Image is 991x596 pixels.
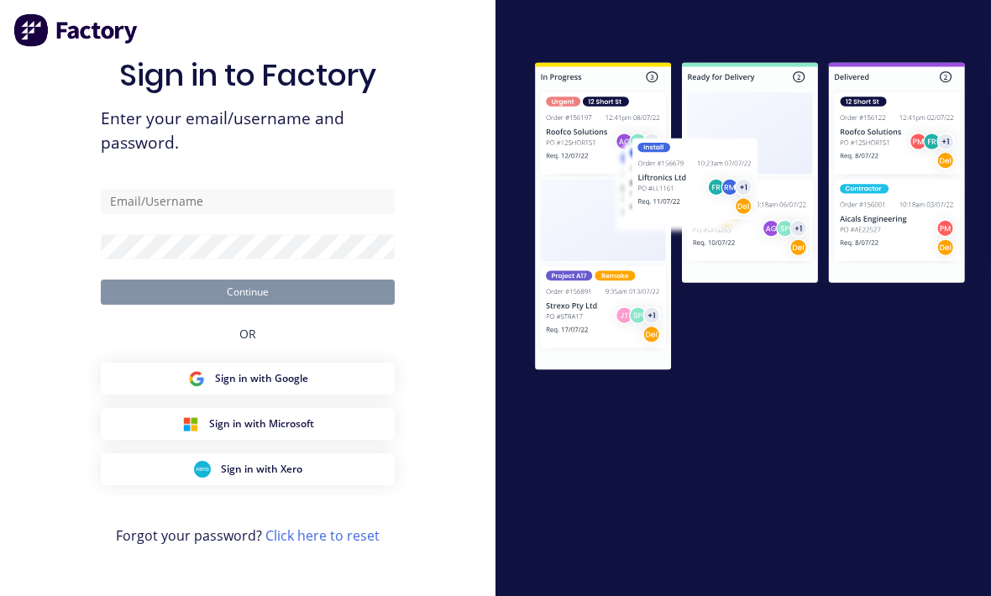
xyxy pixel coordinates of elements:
button: Continue [101,280,395,305]
span: Sign in with Xero [221,462,302,477]
a: Click here to reset [265,526,380,545]
span: Enter your email/username and password. [101,107,395,155]
img: Microsoft Sign in [182,416,199,432]
img: Xero Sign in [194,461,211,478]
h1: Sign in to Factory [119,57,376,93]
button: Google Sign inSign in with Google [101,363,395,395]
img: Factory [13,13,139,47]
button: Xero Sign inSign in with Xero [101,453,395,485]
img: Sign in [509,39,991,398]
button: Microsoft Sign inSign in with Microsoft [101,408,395,440]
span: Sign in with Microsoft [209,416,314,431]
span: Forgot your password? [116,525,380,546]
input: Email/Username [101,189,395,214]
span: Sign in with Google [215,371,308,386]
div: OR [239,305,256,363]
img: Google Sign in [188,370,205,387]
